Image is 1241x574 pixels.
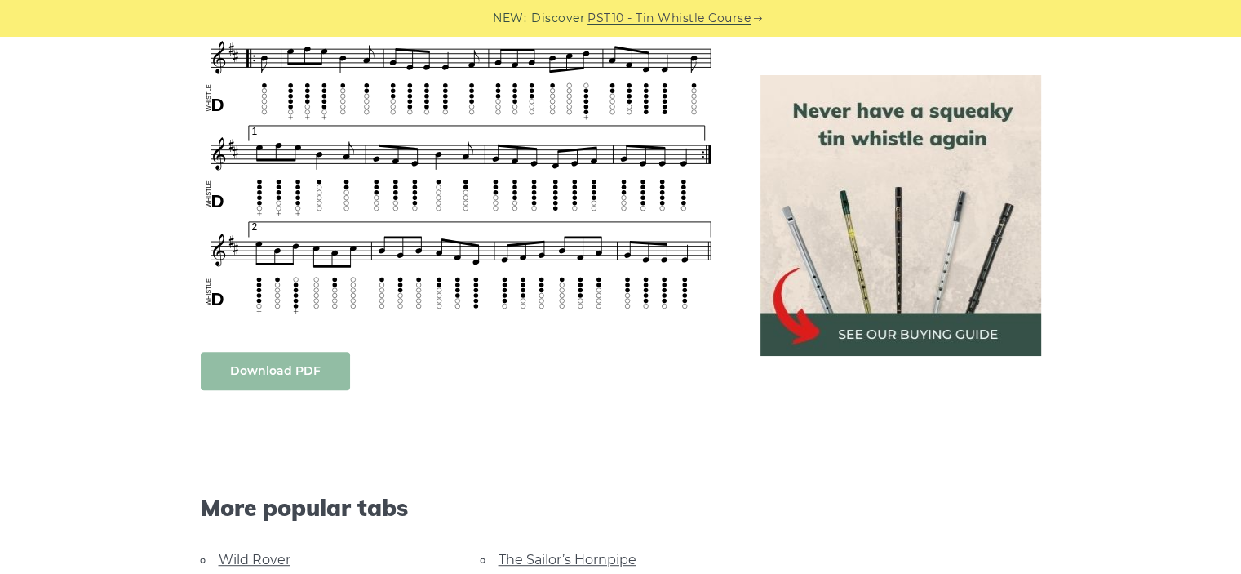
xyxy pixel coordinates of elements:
a: Download PDF [201,352,350,390]
a: PST10 - Tin Whistle Course [587,9,751,28]
img: tin whistle buying guide [760,75,1041,356]
span: Discover [531,9,585,28]
span: NEW: [493,9,526,28]
a: The Sailor’s Hornpipe [499,552,636,567]
span: More popular tabs [201,494,721,522]
a: Wild Rover [219,552,290,567]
